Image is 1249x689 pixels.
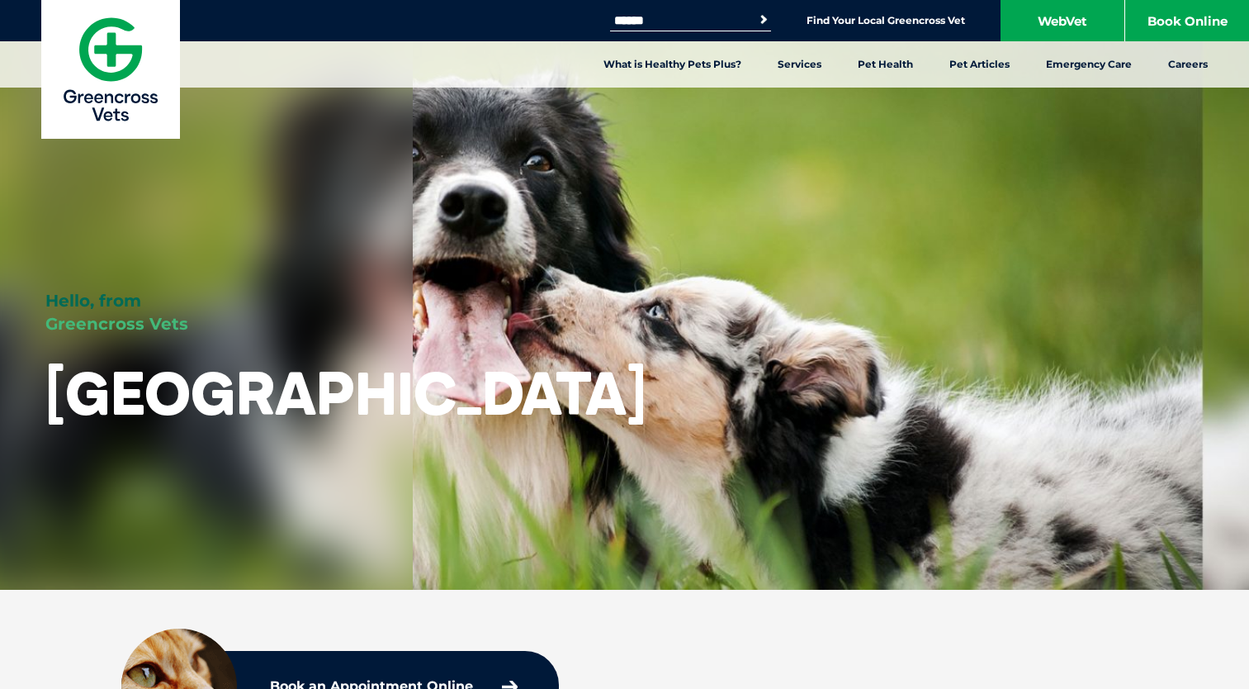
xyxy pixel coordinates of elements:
h1: [GEOGRAPHIC_DATA] [45,360,646,425]
a: Find Your Local Greencross Vet [807,14,965,27]
span: Hello, from [45,291,141,311]
a: Emergency Care [1028,41,1150,88]
a: Pet Articles [931,41,1028,88]
a: Pet Health [840,41,931,88]
a: What is Healthy Pets Plus? [585,41,759,88]
a: Services [759,41,840,88]
button: Search [755,12,772,28]
a: Careers [1150,41,1226,88]
span: Greencross Vets [45,314,188,334]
